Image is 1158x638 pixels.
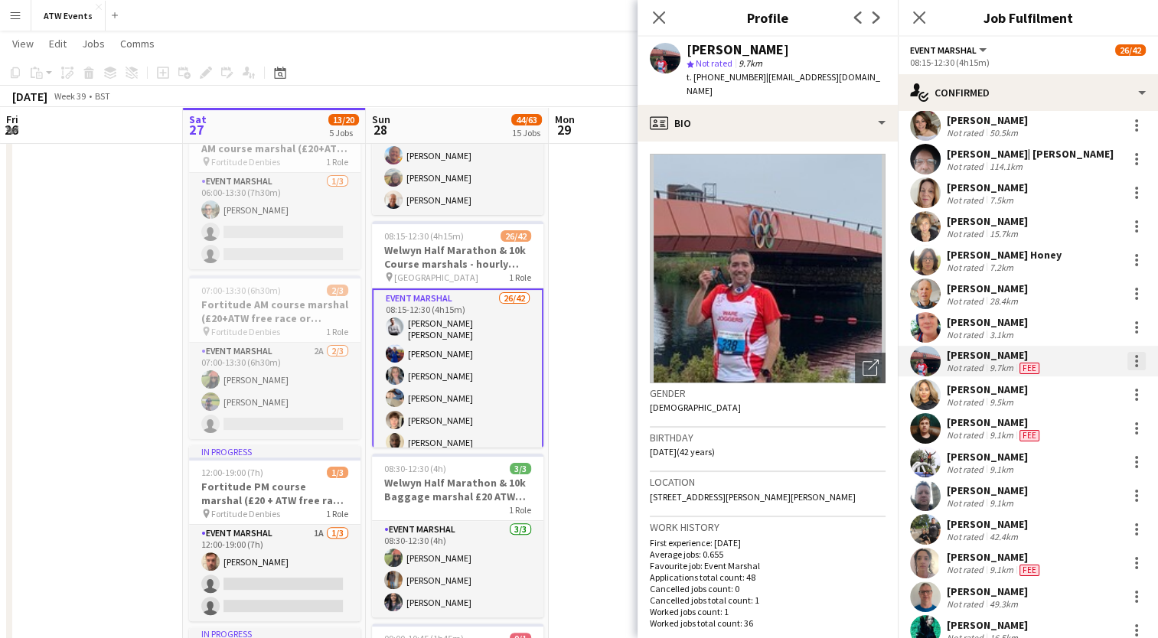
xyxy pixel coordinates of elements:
[329,127,358,138] div: 5 Jobs
[189,298,360,325] h3: Fortitude AM course marshal (£20+ATW free race or Hourly)
[696,57,732,69] span: Not rated
[211,156,280,168] span: Fortitude Denbies
[372,521,543,617] app-card-role: Event Marshal3/308:30-12:30 (4h)[PERSON_NAME][PERSON_NAME][PERSON_NAME]
[4,121,18,138] span: 26
[947,618,1028,632] div: [PERSON_NAME]
[947,396,987,408] div: Not rated
[947,295,987,307] div: Not rated
[211,508,280,519] span: Fortitude Denbies
[1016,564,1042,576] div: Crew has different fees then in role
[509,504,531,516] span: 1 Role
[947,584,1028,598] div: [PERSON_NAME]
[947,161,987,172] div: Not rated
[987,127,1021,138] div: 50.5km
[910,57,1146,68] div: 08:15-12:30 (4h15m)
[947,315,1028,329] div: [PERSON_NAME]
[12,37,34,50] span: View
[512,127,541,138] div: 15 Jobs
[372,243,543,271] h3: Welwyn Half Marathon & 10k Course marshals - hourly rate £12.21 per hour (over 21's)
[947,550,1042,564] div: [PERSON_NAME]
[372,112,390,126] span: Sun
[189,445,360,457] div: In progress
[947,147,1114,161] div: [PERSON_NAME]| [PERSON_NAME]
[898,8,1158,28] h3: Job Fulfilment
[650,548,886,560] p: Average jobs: 0.655
[1019,565,1039,576] span: Fee
[987,161,1026,172] div: 114.1km
[987,262,1016,273] div: 7.2km
[947,282,1028,295] div: [PERSON_NAME]
[326,156,348,168] span: 1 Role
[189,112,207,126] span: Sat
[31,1,106,31] button: ATW Events
[947,362,987,374] div: Not rated
[947,382,1028,396] div: [PERSON_NAME]
[947,450,1028,464] div: [PERSON_NAME]
[553,121,575,138] span: 29
[650,386,886,400] h3: Gender
[947,262,987,273] div: Not rated
[987,531,1021,542] div: 42.4km
[384,230,464,242] span: 08:15-12:30 (4h15m)
[6,34,40,54] a: View
[650,154,886,383] img: Crew avatar or photo
[947,598,987,610] div: Not rated
[910,44,977,56] span: Event Marshal
[1019,363,1039,374] span: Fee
[510,463,531,474] span: 3/3
[947,329,987,340] div: Not rated
[187,121,207,138] span: 27
[638,8,898,28] h3: Profile
[687,71,880,96] span: | [EMAIL_ADDRESS][DOMAIN_NAME]
[372,221,543,448] app-job-card: 08:15-12:30 (4h15m)26/42Welwyn Half Marathon & 10k Course marshals - hourly rate £12.21 per hour ...
[201,467,263,478] span: 12:00-19:00 (7h)
[326,508,348,519] span: 1 Role
[947,429,987,441] div: Not rated
[43,34,73,54] a: Edit
[650,475,886,489] h3: Location
[372,476,543,503] h3: Welwyn Half Marathon & 10k Baggage marshal £20 ATW credits per hour
[987,497,1016,509] div: 9.1km
[947,348,1042,362] div: [PERSON_NAME]
[947,497,987,509] div: Not rated
[650,571,886,583] p: Applications total count: 48
[947,181,1028,194] div: [PERSON_NAME]
[501,230,531,242] span: 26/42
[201,285,281,296] span: 07:00-13:30 (6h30m)
[49,37,67,50] span: Edit
[189,445,360,621] app-job-card: In progress12:00-19:00 (7h)1/3Fortitude PM course marshal (£20 + ATW free race or Hourly) Fortitu...
[947,194,987,206] div: Not rated
[650,446,715,457] span: [DATE] (42 years)
[372,454,543,617] app-job-card: 08:30-12:30 (4h)3/3Welwyn Half Marathon & 10k Baggage marshal £20 ATW credits per hour1 RoleEvent...
[947,483,1028,497] div: [PERSON_NAME]
[328,114,359,125] span: 13/20
[189,343,360,439] app-card-role: Event Marshal2A2/307:00-13:30 (6h30m)[PERSON_NAME][PERSON_NAME]
[120,37,155,50] span: Comms
[327,285,348,296] span: 2/3
[910,44,989,56] button: Event Marshal
[947,564,987,576] div: Not rated
[947,228,987,239] div: Not rated
[326,326,348,337] span: 1 Role
[947,415,1042,429] div: [PERSON_NAME]
[987,362,1016,374] div: 9.7km
[1016,362,1042,374] div: Crew has different fees then in role
[6,112,18,126] span: Fri
[987,464,1016,475] div: 9.1km
[987,564,1016,576] div: 9.1km
[650,520,886,534] h3: Work history
[947,248,1062,262] div: [PERSON_NAME] Honey
[650,491,856,503] span: [STREET_ADDRESS][PERSON_NAME][PERSON_NAME]
[987,396,1016,408] div: 9.5km
[384,463,446,474] span: 08:30-12:30 (4h)
[650,617,886,629] p: Worked jobs total count: 36
[947,531,987,542] div: Not rated
[327,467,348,478] span: 1/3
[189,275,360,439] app-job-card: 07:00-13:30 (6h30m)2/3Fortitude AM course marshal (£20+ATW free race or Hourly) Fortitude Denbies...
[947,214,1028,228] div: [PERSON_NAME]
[650,537,886,548] p: First experience: [DATE]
